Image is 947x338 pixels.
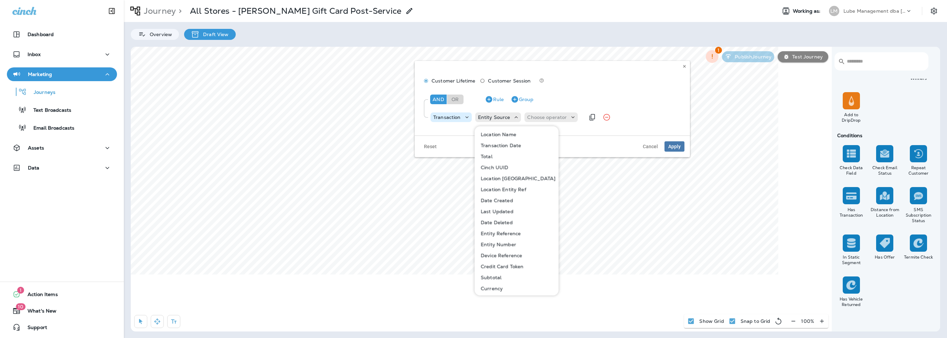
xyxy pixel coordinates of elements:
[420,141,440,152] button: Reset
[778,51,828,62] button: Test Journey
[836,296,867,307] div: Has Vehicle Returned
[7,28,117,41] button: Dashboard
[475,206,558,217] button: Last Updated
[190,6,401,16] p: All Stores - [PERSON_NAME] Gift Card Post-Service
[190,6,401,16] div: All Stores - Rotello Gift Card Post-Service
[146,32,172,37] p: Overview
[21,308,56,316] span: What's New
[433,115,461,120] p: Transaction
[699,318,724,324] p: Show Grid
[475,261,558,272] button: Credit Card Token
[903,254,934,260] div: Termite Check
[28,165,40,171] p: Data
[7,304,117,318] button: 10What's New
[141,6,176,16] p: Journey
[793,8,822,14] span: Working as:
[508,94,536,105] button: Group
[7,47,117,61] button: Inbox
[478,176,556,181] p: Location [GEOGRAPHIC_DATA]
[7,141,117,155] button: Assets
[482,94,507,105] button: Rule
[870,165,901,176] div: Check Email Status
[16,303,25,310] span: 10
[21,292,58,300] span: Action Items
[843,8,905,14] p: Lube Management dba [PERSON_NAME]
[928,5,940,17] button: Settings
[478,165,508,170] p: Cinch UUID
[836,207,867,218] div: Has Transaction
[664,141,684,152] button: Apply
[836,254,867,265] div: In Static Segment
[7,67,117,81] button: Marketing
[836,165,867,176] div: Check Data Field
[475,162,558,173] button: Cinch UUID
[424,144,437,149] span: Reset
[7,85,117,99] button: Journeys
[475,294,558,305] button: Receipt Link
[643,144,658,149] span: Cancel
[7,120,117,135] button: Email Broadcasts
[903,207,934,223] div: SMS Subscription Status
[7,161,117,175] button: Data
[430,95,447,104] div: And
[27,89,55,96] p: Journeys
[7,287,117,301] button: 1Action Items
[200,32,228,37] p: Draft View
[836,112,867,123] div: Add to DripDrop
[432,78,475,84] span: Customer Lifetime
[478,209,513,214] p: Last Updated
[478,143,521,148] p: Transaction Date
[475,195,558,206] button: Date Created
[475,151,558,162] button: Total
[447,95,464,104] div: Or
[903,165,934,176] div: Repeat Customer
[17,287,24,294] span: 1
[28,32,54,37] p: Dashboard
[176,6,182,16] p: >
[475,228,558,239] button: Entity Reference
[475,272,558,283] button: Subtotal
[475,250,558,261] button: Device Reference
[26,107,71,114] p: Text Broadcasts
[475,217,558,228] button: Date Deleted
[478,115,510,120] p: Entity Source
[28,72,52,77] p: Marketing
[102,4,121,18] button: Collapse Sidebar
[488,78,531,84] span: Customer Session
[829,6,839,16] div: LM
[475,140,558,151] button: Transaction Date
[741,318,770,324] p: Snap to Grid
[21,325,47,333] span: Support
[478,264,523,269] p: Credit Card Token
[475,239,558,250] button: Entity Number
[478,275,501,280] p: Subtotal
[478,286,503,291] p: Currency
[478,187,526,192] p: Location Entity Ref
[585,110,599,124] button: Duplicate Rule
[475,129,558,140] button: Location Name
[789,54,823,59] p: Test Journey
[600,110,614,124] button: Remove Rule
[478,220,513,225] p: Date Deleted
[527,115,567,120] p: Choose operator
[475,283,558,294] button: Currency
[870,254,901,260] div: Has Offer
[478,231,521,236] p: Entity Reference
[28,145,44,151] p: Assets
[715,47,722,54] span: 1
[478,242,516,247] p: Entity Number
[26,125,74,132] p: Email Broadcasts
[475,184,558,195] button: Location Entity Ref
[639,141,662,152] button: Cancel
[801,318,814,324] p: 100 %
[28,52,41,57] p: Inbox
[478,253,522,258] p: Device Reference
[478,132,516,137] p: Location Name
[478,154,492,159] p: Total
[7,102,117,117] button: Text Broadcasts
[834,133,935,138] div: Conditions
[7,320,117,334] button: Support
[668,144,681,149] span: Apply
[478,198,513,203] p: Date Created
[870,207,901,218] div: Distance from Location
